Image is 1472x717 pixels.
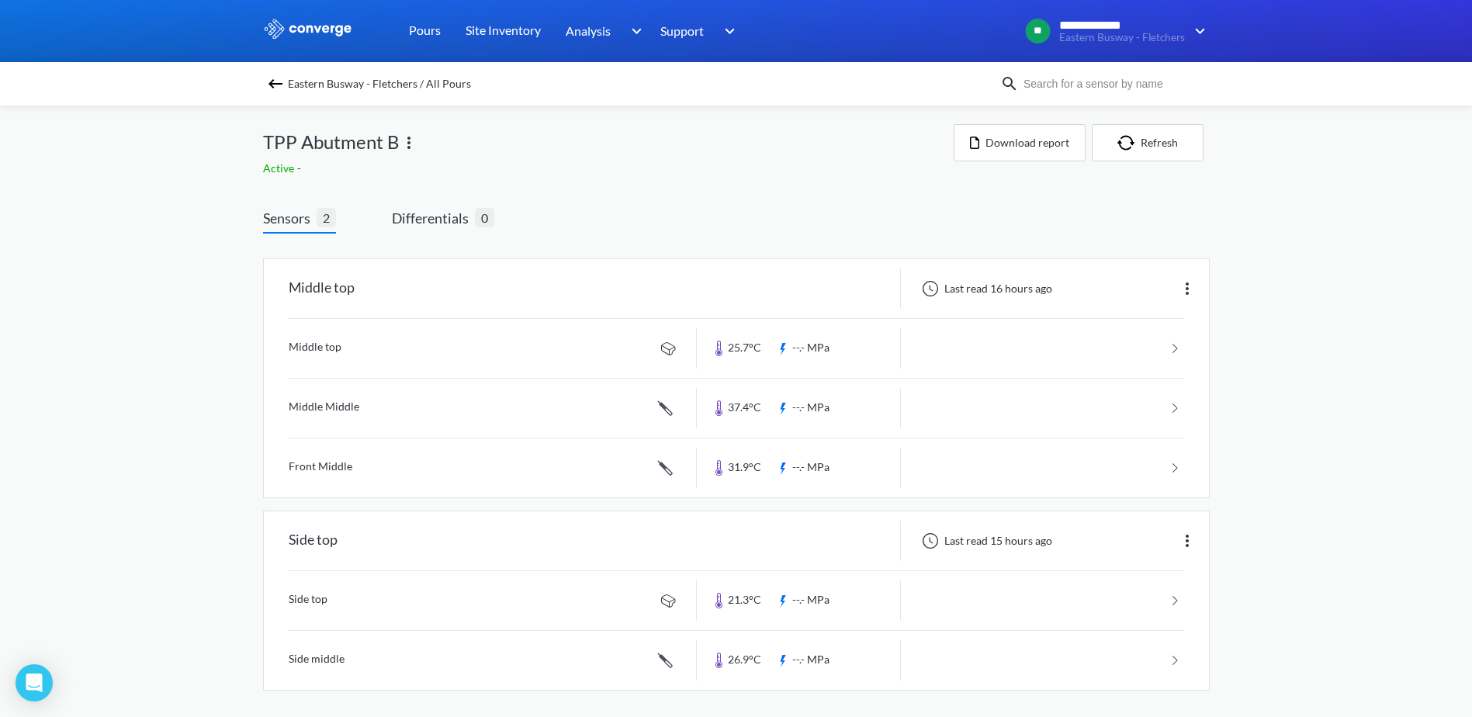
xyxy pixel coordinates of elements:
span: 0 [475,208,494,227]
input: Search for a sensor by name [1019,75,1207,92]
img: icon-search.svg [1000,74,1019,93]
img: more.svg [400,133,418,152]
div: Last read 16 hours ago [913,279,1057,298]
img: downArrow.svg [1185,22,1210,40]
div: Last read 15 hours ago [913,532,1057,550]
span: Differentials [392,207,475,229]
span: - [297,161,304,175]
img: backspace.svg [266,74,285,93]
span: Active [263,161,297,175]
span: Sensors [263,207,317,229]
img: more.svg [1178,532,1197,550]
span: TPP Abutment B [263,127,400,157]
button: Download report [954,124,1086,161]
img: downArrow.svg [621,22,646,40]
span: Eastern Busway - Fletchers / All Pours [288,73,471,95]
span: Analysis [566,21,611,40]
button: Refresh [1092,124,1204,161]
div: Middle top [289,268,355,309]
img: icon-file.svg [970,137,979,149]
span: Support [660,21,704,40]
span: 2 [317,208,336,227]
span: Eastern Busway - Fletchers [1059,32,1185,43]
img: logo_ewhite.svg [263,19,353,39]
img: downArrow.svg [715,22,739,40]
div: Open Intercom Messenger [16,664,53,701]
img: icon-refresh.svg [1117,135,1141,151]
img: more.svg [1178,279,1197,298]
div: Side top [289,521,338,561]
